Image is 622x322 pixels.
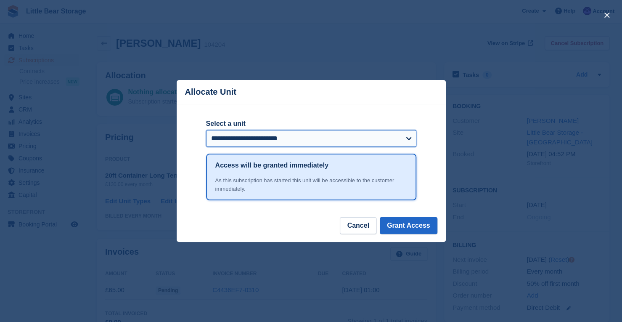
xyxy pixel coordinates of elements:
button: close [600,8,614,22]
button: Grant Access [380,217,437,234]
p: Allocate Unit [185,87,236,97]
label: Select a unit [206,119,416,129]
h1: Access will be granted immediately [215,160,328,170]
button: Cancel [340,217,376,234]
div: As this subscription has started this unit will be accessible to the customer immediately. [215,176,407,193]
